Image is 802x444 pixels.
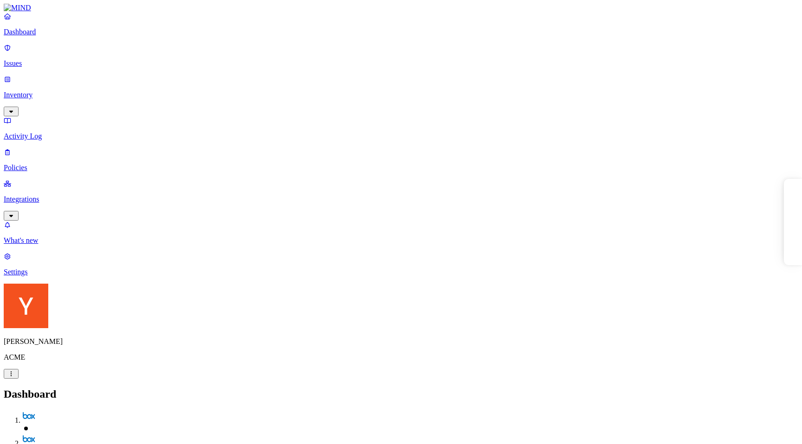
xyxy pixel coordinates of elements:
a: Settings [4,252,798,276]
a: MIND [4,4,798,12]
a: What's new [4,221,798,245]
a: Issues [4,44,798,68]
a: Inventory [4,75,798,115]
p: Policies [4,164,798,172]
p: [PERSON_NAME] [4,337,798,346]
p: Integrations [4,195,798,203]
a: Policies [4,148,798,172]
img: Yoav Shaked [4,284,48,328]
p: ACME [4,353,798,362]
a: Activity Log [4,116,798,140]
img: svg%3e [22,410,35,423]
p: Settings [4,268,798,276]
h2: Dashboard [4,388,798,400]
p: What's new [4,236,798,245]
p: Issues [4,59,798,68]
a: Integrations [4,179,798,219]
a: Dashboard [4,12,798,36]
p: Activity Log [4,132,798,140]
p: Inventory [4,91,798,99]
p: Dashboard [4,28,798,36]
img: MIND [4,4,31,12]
